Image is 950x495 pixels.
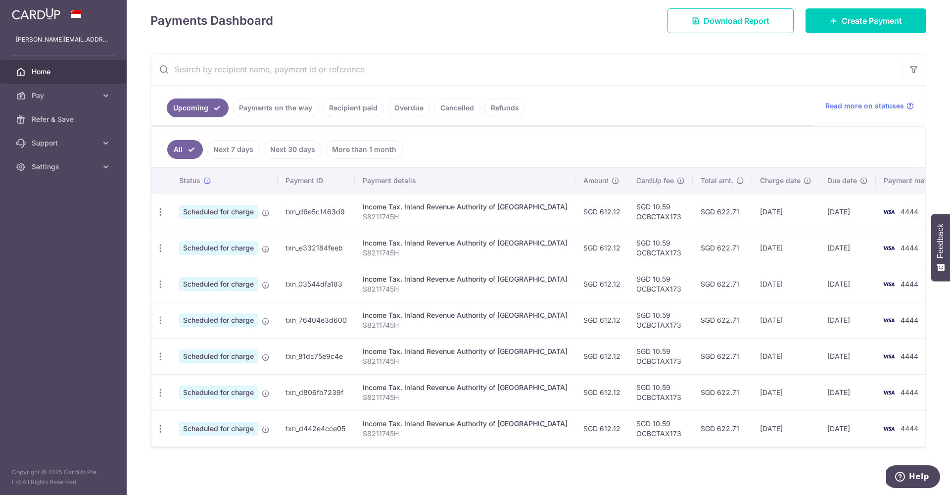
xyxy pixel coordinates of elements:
a: Recipient paid [323,99,384,117]
span: Scheduled for charge [179,205,258,219]
td: [DATE] [752,302,819,338]
p: S8211745H [363,284,568,294]
p: S8211745H [363,393,568,402]
iframe: Opens a widget where you can find more information [886,465,940,490]
a: Cancelled [434,99,480,117]
a: Next 7 days [207,140,260,159]
td: txn_81dc75e9c4e [278,338,355,374]
a: Payments on the way [233,99,319,117]
td: SGD 622.71 [693,302,752,338]
td: SGD 612.12 [575,230,628,266]
h4: Payments Dashboard [150,12,273,30]
td: SGD 10.59 OCBCTAX173 [628,194,693,230]
img: Bank Card [879,387,899,398]
span: 4444 [901,207,918,216]
td: [DATE] [752,194,819,230]
img: CardUp [12,8,60,20]
div: Income Tax. Inland Revenue Authority of [GEOGRAPHIC_DATA] [363,383,568,393]
span: Scheduled for charge [179,349,258,363]
td: SGD 622.71 [693,410,752,446]
span: 4444 [901,244,918,252]
td: txn_d806fb7239f [278,374,355,410]
td: [DATE] [819,230,876,266]
a: Read more on statuses [825,101,914,111]
td: [DATE] [819,194,876,230]
img: Bank Card [879,242,899,254]
td: [DATE] [752,374,819,410]
td: SGD 10.59 OCBCTAX173 [628,230,693,266]
div: Income Tax. Inland Revenue Authority of [GEOGRAPHIC_DATA] [363,274,568,284]
span: Read more on statuses [825,101,904,111]
td: SGD 10.59 OCBCTAX173 [628,374,693,410]
td: SGD 622.71 [693,338,752,374]
div: Income Tax. Inland Revenue Authority of [GEOGRAPHIC_DATA] [363,346,568,356]
img: Bank Card [879,314,899,326]
span: Scheduled for charge [179,277,258,291]
span: 4444 [901,280,918,288]
p: S8211745H [363,212,568,222]
span: Feedback [936,224,945,258]
span: Due date [827,176,857,186]
span: 4444 [901,352,918,360]
td: SGD 622.71 [693,230,752,266]
span: Total amt. [701,176,733,186]
td: txn_d442e4cce05 [278,410,355,446]
div: Income Tax. Inland Revenue Authority of [GEOGRAPHIC_DATA] [363,238,568,248]
span: Status [179,176,200,186]
span: Scheduled for charge [179,422,258,436]
th: Payment details [355,168,575,194]
td: txn_e332184feeb [278,230,355,266]
td: SGD 612.12 [575,302,628,338]
span: 4444 [901,424,918,433]
td: SGD 612.12 [575,338,628,374]
p: S8211745H [363,320,568,330]
td: SGD 622.71 [693,266,752,302]
span: Amount [583,176,609,186]
span: Settings [32,162,97,172]
td: SGD 622.71 [693,374,752,410]
td: SGD 10.59 OCBCTAX173 [628,338,693,374]
p: S8211745H [363,248,568,258]
a: Next 30 days [264,140,322,159]
a: All [167,140,203,159]
span: 4444 [901,316,918,324]
th: Payment ID [278,168,355,194]
span: Refer & Save [32,114,97,124]
a: Create Payment [806,8,926,33]
td: [DATE] [819,374,876,410]
button: Feedback - Show survey [931,214,950,281]
img: Bank Card [879,278,899,290]
span: Scheduled for charge [179,386,258,399]
td: [DATE] [819,266,876,302]
td: SGD 612.12 [575,194,628,230]
a: Upcoming [167,99,229,117]
td: SGD 10.59 OCBCTAX173 [628,410,693,446]
td: [DATE] [752,338,819,374]
span: Pay [32,91,97,100]
td: SGD 612.12 [575,410,628,446]
p: S8211745H [363,429,568,439]
td: txn_76404e3d600 [278,302,355,338]
img: Bank Card [879,423,899,435]
td: [DATE] [752,230,819,266]
span: Scheduled for charge [179,241,258,255]
td: SGD 612.12 [575,374,628,410]
div: Income Tax. Inland Revenue Authority of [GEOGRAPHIC_DATA] [363,310,568,320]
span: Support [32,138,97,148]
td: txn_d6e5c1463d9 [278,194,355,230]
a: More than 1 month [326,140,403,159]
td: txn_03544dfa183 [278,266,355,302]
a: Overdue [388,99,430,117]
td: SGD 612.12 [575,266,628,302]
span: Download Report [704,15,769,27]
input: Search by recipient name, payment id or reference [151,53,902,85]
td: [DATE] [819,302,876,338]
td: [DATE] [819,338,876,374]
td: [DATE] [752,266,819,302]
a: Download Report [667,8,794,33]
span: Home [32,67,97,77]
p: S8211745H [363,356,568,366]
a: Refunds [484,99,525,117]
span: 4444 [901,388,918,396]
